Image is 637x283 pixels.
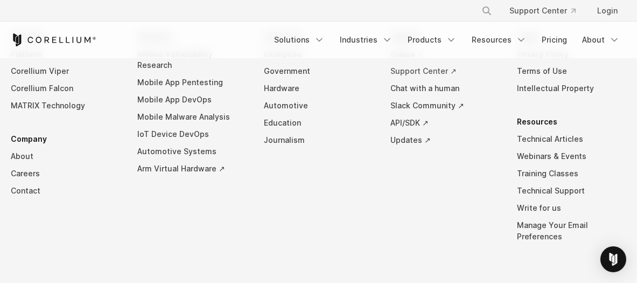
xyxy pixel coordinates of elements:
[268,30,331,50] a: Solutions
[501,1,584,20] a: Support Center
[264,97,373,114] a: Automotive
[11,182,120,199] a: Contact
[264,63,373,80] a: Government
[390,80,500,97] a: Chat with a human
[11,33,96,46] a: Corellium Home
[517,217,626,245] a: Manage Your Email Preferences
[600,246,626,272] div: Open Intercom Messenger
[576,30,626,50] a: About
[333,30,399,50] a: Industries
[401,30,463,50] a: Products
[517,148,626,165] a: Webinars & Events
[264,132,373,149] a: Journalism
[517,130,626,148] a: Technical Articles
[390,63,500,80] a: Support Center ↗
[137,160,247,177] a: Arm Virtual Hardware ↗
[517,80,626,97] a: Intellectual Property
[264,114,373,132] a: Education
[264,80,373,97] a: Hardware
[11,165,120,182] a: Careers
[11,148,120,165] a: About
[390,97,500,114] a: Slack Community ↗
[268,30,626,50] div: Navigation Menu
[137,126,247,143] a: IoT Device DevOps
[517,165,626,182] a: Training Classes
[137,143,247,160] a: Automotive Systems
[477,1,496,20] button: Search
[468,1,626,20] div: Navigation Menu
[137,108,247,126] a: Mobile Malware Analysis
[535,30,573,50] a: Pricing
[137,91,247,108] a: Mobile App DevOps
[517,199,626,217] a: Write for us
[137,45,247,74] a: Mobile Vulnerability Research
[390,114,500,132] a: API/SDK ↗
[11,63,120,80] a: Corellium Viper
[589,1,626,20] a: Login
[137,74,247,91] a: Mobile App Pentesting
[11,97,120,114] a: MATRIX Technology
[465,30,533,50] a: Resources
[11,28,626,261] div: Navigation Menu
[517,63,626,80] a: Terms of Use
[390,132,500,149] a: Updates ↗
[11,80,120,97] a: Corellium Falcon
[517,182,626,199] a: Technical Support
